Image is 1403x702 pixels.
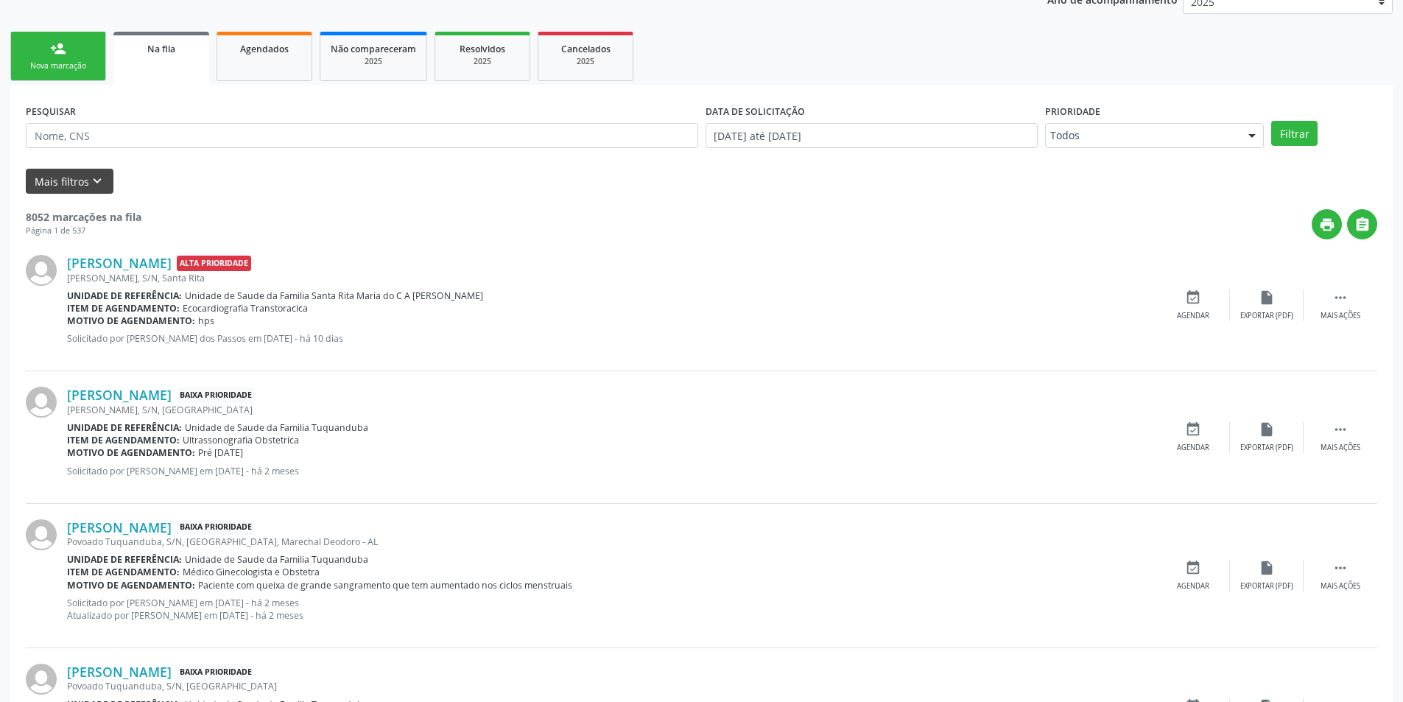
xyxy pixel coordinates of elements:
[1045,100,1100,123] label: Prioridade
[67,289,182,302] b: Unidade de referência:
[1240,443,1293,453] div: Exportar (PDF)
[240,43,289,55] span: Agendados
[26,169,113,194] button: Mais filtroskeyboard_arrow_down
[1271,121,1318,146] button: Filtrar
[1240,311,1293,321] div: Exportar (PDF)
[1321,443,1360,453] div: Mais ações
[446,56,519,67] div: 2025
[1185,560,1201,576] i: event_available
[198,315,214,327] span: hps
[67,434,180,446] b: Item de agendamento:
[26,255,57,286] img: img
[1259,421,1275,438] i: insert_drive_file
[1332,421,1349,438] i: 
[147,43,175,55] span: Na fila
[67,315,195,327] b: Motivo de agendamento:
[67,579,195,592] b: Motivo de agendamento:
[177,256,251,271] span: Alta Prioridade
[1185,289,1201,306] i: event_available
[67,332,1156,345] p: Solicitado por [PERSON_NAME] dos Passos em [DATE] - há 10 dias
[67,536,1156,548] div: Povoado Tuquanduba, S/N, [GEOGRAPHIC_DATA], Marechal Deodoro - AL
[67,387,172,403] a: [PERSON_NAME]
[198,446,243,459] span: Pré [DATE]
[1332,560,1349,576] i: 
[183,302,308,315] span: Ecocardiografia Transtoracica
[67,421,182,434] b: Unidade de referência:
[26,100,76,123] label: PESQUISAR
[198,579,572,592] span: Paciente com queixa de grande sangramento que tem aumentado nos ciclos menstruais
[185,289,483,302] span: Unidade de Saude da Familia Santa Rita Maria do C A [PERSON_NAME]
[1347,209,1377,239] button: 
[67,553,182,566] b: Unidade de referência:
[50,41,66,57] div: person_add
[67,255,172,271] a: [PERSON_NAME]
[67,664,172,680] a: [PERSON_NAME]
[1321,581,1360,592] div: Mais ações
[26,225,141,237] div: Página 1 de 537
[67,597,1156,622] p: Solicitado por [PERSON_NAME] em [DATE] - há 2 meses Atualizado por [PERSON_NAME] em [DATE] - há 2...
[183,434,299,446] span: Ultrassonografia Obstetrica
[67,404,1156,416] div: [PERSON_NAME], S/N, [GEOGRAPHIC_DATA]
[26,519,57,550] img: img
[26,387,57,418] img: img
[460,43,505,55] span: Resolvidos
[177,520,255,536] span: Baixa Prioridade
[1185,421,1201,438] i: event_available
[331,56,416,67] div: 2025
[1319,217,1335,233] i: print
[1177,311,1209,321] div: Agendar
[89,173,105,189] i: keyboard_arrow_down
[1321,311,1360,321] div: Mais ações
[549,56,622,67] div: 2025
[185,421,368,434] span: Unidade de Saude da Familia Tuquanduba
[26,210,141,224] strong: 8052 marcações na fila
[177,387,255,403] span: Baixa Prioridade
[1259,289,1275,306] i: insert_drive_file
[1050,128,1234,143] span: Todos
[1240,581,1293,592] div: Exportar (PDF)
[1312,209,1342,239] button: print
[67,272,1156,284] div: [PERSON_NAME], S/N, Santa Rita
[26,123,698,148] input: Nome, CNS
[185,553,368,566] span: Unidade de Saude da Familia Tuquanduba
[67,680,1156,692] div: Povoado Tuquanduba, S/N, [GEOGRAPHIC_DATA]
[67,302,180,315] b: Item de agendamento:
[706,100,805,123] label: DATA DE SOLICITAÇÃO
[331,43,416,55] span: Não compareceram
[1177,443,1209,453] div: Agendar
[67,465,1156,477] p: Solicitado por [PERSON_NAME] em [DATE] - há 2 meses
[706,123,1038,148] input: Selecione um intervalo
[561,43,611,55] span: Cancelados
[1332,289,1349,306] i: 
[67,519,172,536] a: [PERSON_NAME]
[177,664,255,680] span: Baixa Prioridade
[1354,217,1371,233] i: 
[183,566,320,578] span: Médico Ginecologista e Obstetra
[67,446,195,459] b: Motivo de agendamento:
[1259,560,1275,576] i: insert_drive_file
[67,566,180,578] b: Item de agendamento:
[1177,581,1209,592] div: Agendar
[21,60,95,71] div: Nova marcação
